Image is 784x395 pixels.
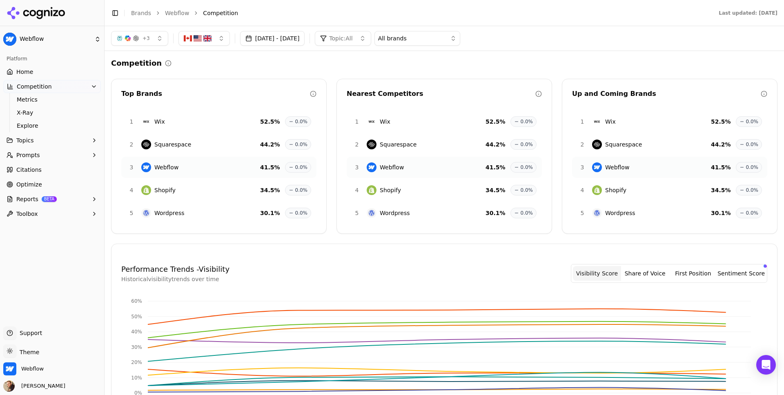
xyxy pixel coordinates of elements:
span: Competition [203,9,238,17]
span: Shopify [380,186,401,194]
h2: Competition [111,58,162,69]
div: Open Intercom Messenger [756,355,776,375]
button: [DATE] - [DATE] [240,31,305,46]
span: 2 [127,140,136,149]
button: Topics [3,134,101,147]
button: Visibility Score [573,266,621,281]
img: Wordpress [592,208,602,218]
span: 4 [577,186,587,194]
span: Theme [16,349,39,355]
a: Metrics [13,94,91,105]
img: Webflow [3,33,16,46]
span: 1 [577,118,587,126]
span: Shopify [605,186,626,194]
span: 5 [577,209,587,217]
span: + 3 [143,35,150,42]
span: Webflow [154,163,178,171]
span: All brands [378,34,407,42]
span: 52.5 % [711,118,731,126]
div: Up and Coming Brands [572,89,761,99]
span: Webflow [605,163,629,171]
a: Brands [131,10,151,16]
span: 0.0% [746,187,759,193]
span: Wordpress [154,209,185,217]
button: Sentiment Score [717,266,765,281]
nav: breadcrumb [131,9,702,17]
span: 30.1 % [711,209,731,217]
img: Wix [592,117,602,126]
span: 1 [127,118,136,126]
span: 1 [352,118,362,126]
span: 3 [352,163,362,171]
a: X-Ray [13,107,91,118]
a: Explore [13,120,91,131]
span: 34.5 % [260,186,280,194]
img: Wordpress [141,208,151,218]
span: 0.0% [521,187,533,193]
img: Squarespace [367,140,376,149]
h4: Performance Trends - Visibility [121,264,229,275]
span: 0.0% [746,210,759,216]
span: 0.0% [295,118,308,125]
span: Wordpress [605,209,635,217]
img: Shopify [367,185,376,195]
span: Webflow [20,36,91,43]
span: Squarespace [605,140,642,149]
span: 4 [127,186,136,194]
span: 0.0% [521,164,533,171]
img: Squarespace [592,140,602,149]
span: Topics [16,136,34,144]
button: Prompts [3,149,101,162]
span: Toolbox [16,210,38,218]
span: 44.2 % [711,140,731,149]
button: Open user button [3,380,65,392]
img: Squarespace [141,140,151,149]
span: Squarespace [154,140,191,149]
span: 0.0% [295,187,308,193]
span: Competition [17,82,52,91]
tspan: 10% [131,375,142,381]
div: Platform [3,52,101,65]
img: Wix [367,117,376,126]
span: 44.2 % [260,140,280,149]
div: Last updated: [DATE] [719,10,777,16]
button: Share of Voice [621,266,669,281]
span: Metrics [17,95,88,104]
span: Reports [16,195,38,203]
img: Brett Domeny [3,380,15,392]
span: 0.0% [746,141,759,148]
span: 0.0% [521,118,533,125]
img: United States [194,34,202,42]
span: Squarespace [380,140,416,149]
button: Toolbox [3,207,101,220]
img: Wix [141,117,151,126]
span: 3 [127,163,136,171]
a: Optimize [3,178,101,191]
span: 0.0% [295,141,308,148]
tspan: 20% [131,359,142,365]
span: 52.5 % [486,118,506,126]
span: 5 [352,209,362,217]
span: Explore [17,122,88,130]
a: Citations [3,163,101,176]
span: 41.5 % [711,163,731,171]
span: Support [16,329,42,337]
span: 0.0% [746,118,759,125]
span: 0.0% [295,164,308,171]
span: 0.0% [746,164,759,171]
a: Home [3,65,101,78]
tspan: 50% [131,314,142,320]
span: 52.5 % [260,118,280,126]
button: Open organization switcher [3,362,44,375]
span: 41.5 % [486,163,506,171]
span: Webflow [380,163,404,171]
span: Home [16,68,33,76]
img: Canada [184,34,192,42]
span: Wix [605,118,616,126]
span: [PERSON_NAME] [18,382,65,390]
span: 0.0% [521,210,533,216]
img: Wordpress [367,208,376,218]
button: ReportsBETA [3,193,101,206]
img: Webflow [592,162,602,172]
button: First Position [669,266,717,281]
